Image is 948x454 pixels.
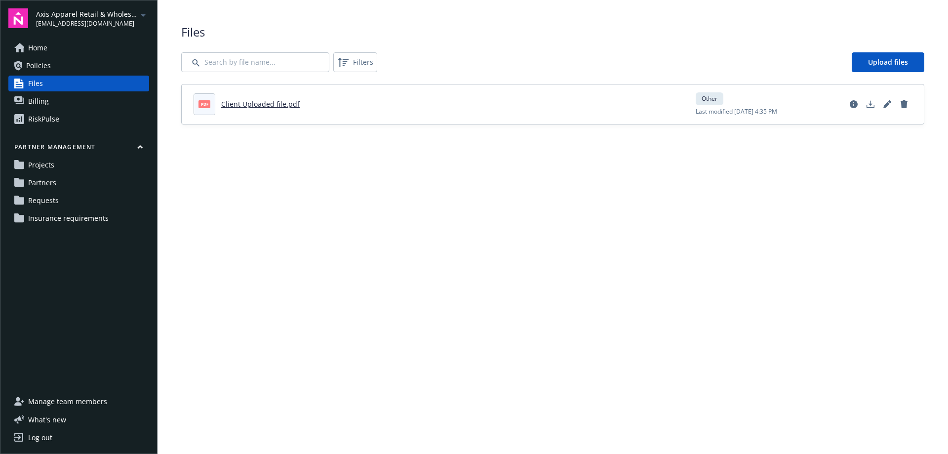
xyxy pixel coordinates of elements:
a: Download document [863,96,878,112]
span: Files [28,76,43,91]
input: Search by file name... [181,52,329,72]
span: Last modified [DATE] 4:35 PM [696,107,777,116]
button: Partner management [8,143,149,155]
a: Manage team members [8,394,149,410]
a: Projects [8,157,149,173]
span: Policies [26,58,51,74]
a: Files [8,76,149,91]
a: Billing [8,93,149,109]
span: Other [700,94,719,103]
a: Client Uploaded file.pdf [221,99,300,109]
a: Partners [8,175,149,191]
div: Log out [28,430,52,446]
a: View file details [846,96,862,112]
a: Delete document [896,96,912,112]
button: Axis Apparel Retail & Wholesale, LLC[EMAIL_ADDRESS][DOMAIN_NAME]arrowDropDown [36,8,149,28]
a: RiskPulse [8,111,149,127]
div: RiskPulse [28,111,59,127]
img: navigator-logo.svg [8,8,28,28]
a: Policies [8,58,149,74]
span: Upload files [868,57,908,67]
a: Upload files [852,52,924,72]
span: Axis Apparel Retail & Wholesale, LLC [36,9,137,19]
span: Billing [28,93,49,109]
span: What ' s new [28,414,66,425]
a: Edit document [879,96,895,112]
span: Partners [28,175,56,191]
a: Home [8,40,149,56]
span: Insurance requirements [28,210,109,226]
span: Manage team members [28,394,107,410]
a: arrowDropDown [137,9,149,21]
span: Filters [335,54,375,70]
span: pdf [198,100,210,108]
span: Home [28,40,47,56]
button: Filters [333,52,377,72]
span: Projects [28,157,54,173]
span: Filters [353,57,373,67]
span: Files [181,24,924,41]
a: Requests [8,193,149,208]
a: Insurance requirements [8,210,149,226]
button: What's new [8,414,82,425]
span: Requests [28,193,59,208]
span: [EMAIL_ADDRESS][DOMAIN_NAME] [36,19,137,28]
